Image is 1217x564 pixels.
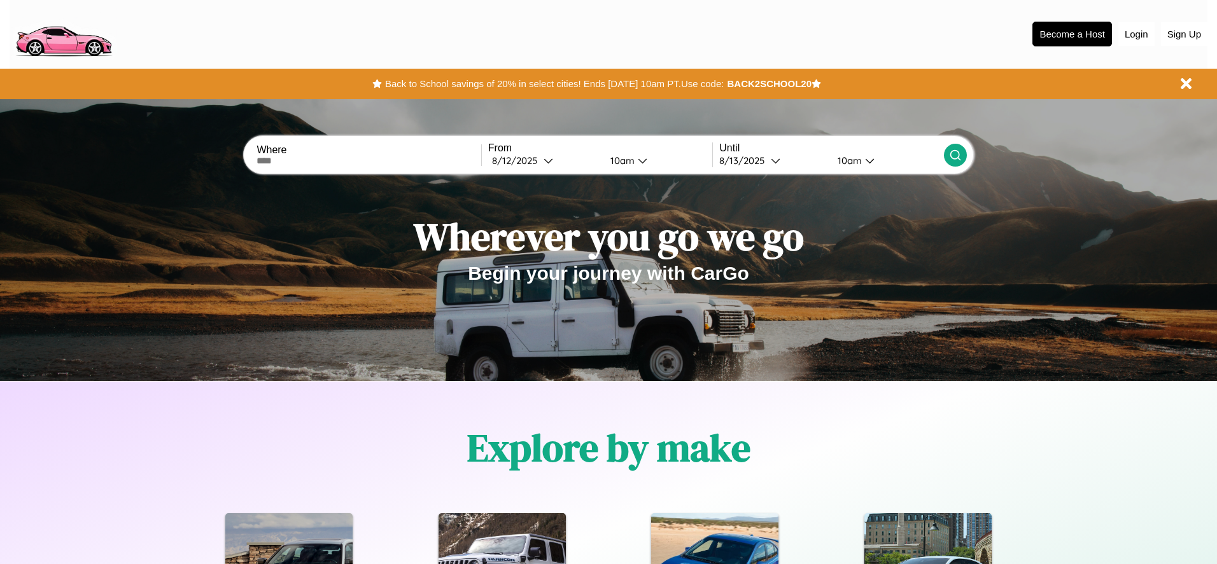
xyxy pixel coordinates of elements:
button: 10am [600,154,712,167]
button: Sign Up [1161,22,1207,46]
button: Become a Host [1032,22,1112,46]
img: logo [10,6,117,60]
b: BACK2SCHOOL20 [727,78,812,89]
button: 8/12/2025 [488,154,600,167]
div: 10am [831,155,865,167]
label: Until [719,142,943,154]
label: From [488,142,712,154]
button: 10am [827,154,943,167]
h1: Explore by make [467,422,750,474]
div: 8 / 13 / 2025 [719,155,771,167]
div: 8 / 12 / 2025 [492,155,544,167]
label: Where [257,144,481,156]
div: 10am [604,155,638,167]
button: Back to School savings of 20% in select cities! Ends [DATE] 10am PT.Use code: [382,75,727,93]
button: Login [1118,22,1155,46]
